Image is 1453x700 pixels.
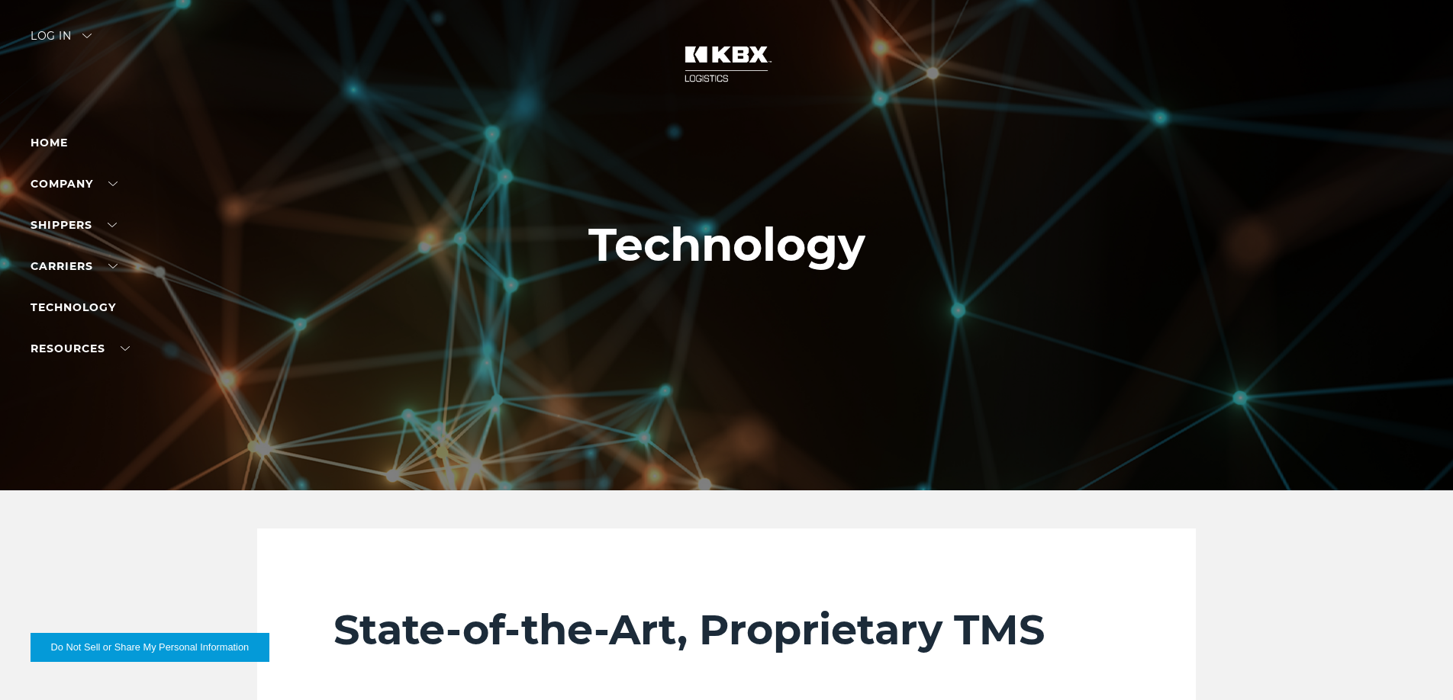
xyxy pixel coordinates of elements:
a: Home [31,136,68,149]
img: kbx logo [669,31,784,98]
a: Carriers [31,259,118,273]
div: Log in [31,31,92,53]
img: arrow [82,34,92,38]
a: Technology [31,300,116,314]
a: SHIPPERS [31,218,117,232]
button: Do Not Sell or Share My Personal Information [31,633,269,662]
h1: Technology [588,219,865,271]
a: RESOURCES [31,342,130,355]
a: Company [31,177,118,191]
h2: State-of-the-Art, Proprietary TMS [333,605,1120,655]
